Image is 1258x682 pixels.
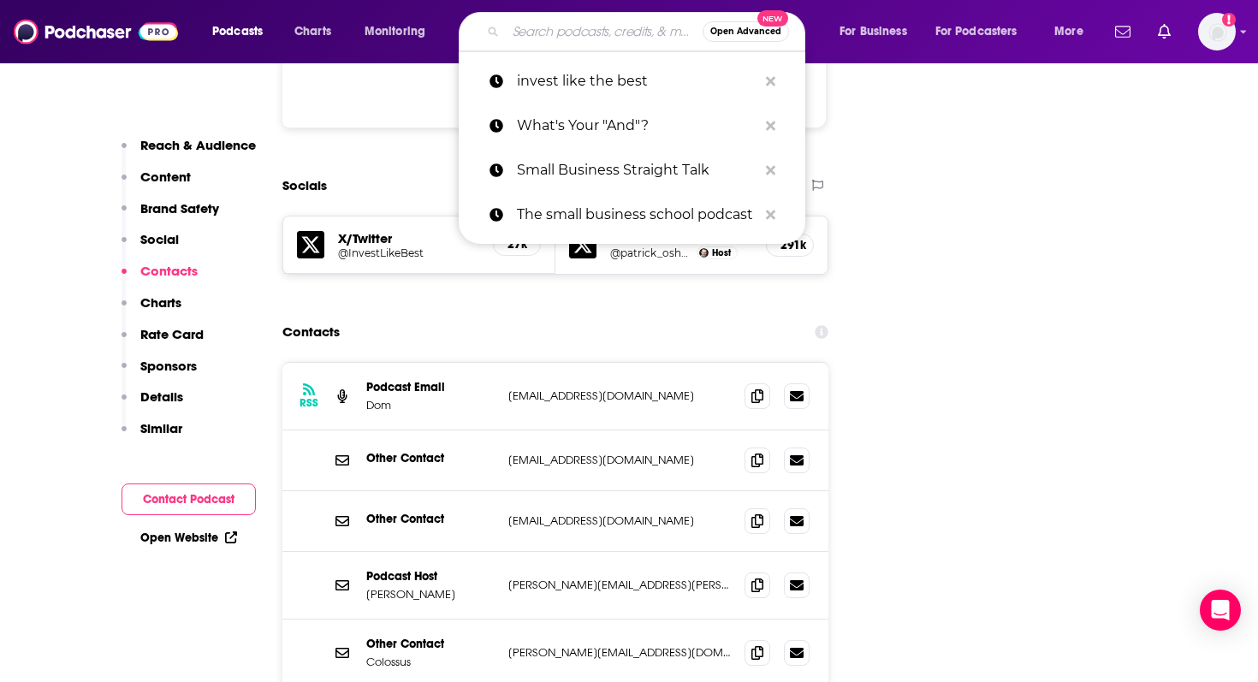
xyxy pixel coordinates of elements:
span: Open Advanced [710,27,781,36]
button: Rate Card [122,326,204,358]
button: Content [122,169,191,200]
h2: Contacts [282,316,340,348]
button: open menu [353,18,448,45]
div: Open Intercom Messenger [1200,590,1241,631]
a: Show notifications dropdown [1108,17,1137,46]
button: Contact Podcast [122,483,256,515]
a: The small business school podcast [459,193,805,237]
span: New [757,10,788,27]
span: More [1054,20,1083,44]
p: [PERSON_NAME] [366,587,495,602]
span: Logged in as danikarchmer [1198,13,1236,50]
button: Reach & Audience [122,137,256,169]
p: Contacts [140,263,198,279]
p: Reach & Audience [140,137,256,153]
svg: Add a profile image [1222,13,1236,27]
p: Colossus [366,655,495,669]
p: The small business school podcast [517,193,757,237]
img: Patrick O'Shaughnessy [699,248,709,258]
p: Dom [366,398,495,412]
img: User Profile [1198,13,1236,50]
input: Search podcasts, credits, & more... [506,18,703,45]
a: @patrick_oshag [610,246,692,259]
a: Show notifications dropdown [1151,17,1178,46]
button: Social [122,231,179,263]
h2: Socials [282,169,327,202]
span: For Business [840,20,907,44]
p: Other Contact [366,451,495,466]
button: open menu [924,18,1042,45]
span: Charts [294,20,331,44]
p: [PERSON_NAME][EMAIL_ADDRESS][DOMAIN_NAME] [508,645,731,660]
span: Host [712,247,731,258]
p: Content [140,169,191,185]
p: [PERSON_NAME][EMAIL_ADDRESS][PERSON_NAME][DOMAIN_NAME] [508,578,731,592]
button: open menu [1042,18,1105,45]
h5: 27k [507,237,526,252]
button: Details [122,388,183,420]
h5: X/Twitter [338,230,479,246]
p: Social [140,231,179,247]
button: Show profile menu [1198,13,1236,50]
p: Sponsors [140,358,197,374]
a: invest like the best [459,59,805,104]
span: Monitoring [365,20,425,44]
p: What's Your "And"? [517,104,757,148]
img: Podchaser - Follow, Share and Rate Podcasts [14,15,178,48]
button: open menu [828,18,929,45]
p: invest like the best [517,59,757,104]
p: Brand Safety [140,200,219,216]
button: Sponsors [122,358,197,389]
a: @InvestLikeBest [338,246,479,259]
span: Podcasts [212,20,263,44]
p: Podcast Email [366,380,495,394]
h5: 291k [780,238,799,252]
button: Contacts [122,263,198,294]
p: Podcast Host [366,569,495,584]
p: Details [140,388,183,405]
p: Rate Card [140,326,204,342]
div: Search podcasts, credits, & more... [475,12,822,51]
a: What's Your "And"? [459,104,805,148]
p: [EMAIL_ADDRESS][DOMAIN_NAME] [508,513,731,528]
p: Charts [140,294,181,311]
p: Similar [140,420,182,436]
p: Other Contact [366,512,495,526]
p: Small Business Straight Talk [517,148,757,193]
p: Other Contact [366,637,495,651]
a: Charts [283,18,341,45]
span: For Podcasters [935,20,1018,44]
button: Charts [122,294,181,326]
h3: RSS [300,396,318,410]
p: [EMAIL_ADDRESS][DOMAIN_NAME] [508,453,731,467]
button: Open AdvancedNew [703,21,789,42]
button: open menu [200,18,285,45]
a: Open Website [140,531,237,545]
button: Similar [122,420,182,452]
button: Brand Safety [122,200,219,232]
a: Small Business Straight Talk [459,148,805,193]
p: [EMAIL_ADDRESS][DOMAIN_NAME] [508,388,731,403]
